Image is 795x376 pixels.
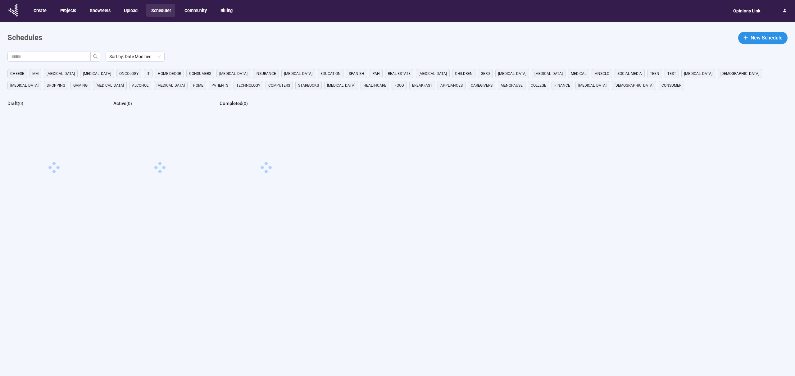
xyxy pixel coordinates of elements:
span: caregivers [471,82,493,89]
span: [MEDICAL_DATA] [284,71,312,77]
span: starbucks [298,82,319,89]
span: oncology [119,71,139,77]
button: plusNew Schedule [738,32,788,44]
span: Sort by: Date Modified [109,52,161,61]
span: healthcare [363,82,386,89]
span: Spanish [349,71,364,77]
span: [MEDICAL_DATA] [419,71,447,77]
div: Opinions Link [729,5,764,17]
span: consumers [189,71,211,77]
span: gaming [73,82,88,89]
span: breakfast [412,82,432,89]
span: MM [32,71,39,77]
button: search [90,52,100,62]
span: PAH [372,71,380,77]
button: Billing [216,4,237,17]
button: Scheduler [146,4,175,17]
span: children [455,71,473,77]
span: real estate [388,71,411,77]
span: computers [268,82,290,89]
span: mnsclc [594,71,609,77]
span: [MEDICAL_DATA] [47,71,75,77]
span: Insurance [256,71,276,77]
button: Create [29,4,51,17]
button: Upload [119,4,142,17]
span: technology [236,82,260,89]
h2: Active [113,101,126,106]
span: appliances [440,82,463,89]
span: [MEDICAL_DATA] [219,71,248,77]
h1: Schedules [7,32,42,44]
span: [MEDICAL_DATA] [327,82,355,89]
span: New Schedule [751,34,783,42]
span: social media [617,71,642,77]
h2: Draft [7,101,18,106]
span: [MEDICAL_DATA] [534,71,563,77]
span: home decor [158,71,181,77]
span: home [193,82,203,89]
span: GERD [481,71,490,77]
span: shopping [47,82,65,89]
span: ( 0 ) [126,101,132,106]
span: Patients [211,82,228,89]
span: Teen [650,71,659,77]
button: Projects [55,4,80,17]
span: college [531,82,546,89]
span: education [320,71,341,77]
span: ( 0 ) [18,101,23,106]
span: plus [743,35,748,40]
span: [DEMOGRAPHIC_DATA] [615,82,653,89]
span: [MEDICAL_DATA] [578,82,606,89]
span: medical [571,71,586,77]
span: consumer [661,82,681,89]
button: Showreels [85,4,115,17]
span: search [93,54,98,59]
span: finance [554,82,570,89]
button: Community [179,4,211,17]
span: alcohol [132,82,148,89]
span: Food [394,82,404,89]
h2: Completed [220,101,242,106]
span: cheese [10,71,24,77]
span: menopause [501,82,523,89]
span: [MEDICAL_DATA] [157,82,185,89]
span: [MEDICAL_DATA] [96,82,124,89]
span: [MEDICAL_DATA] [498,71,526,77]
span: ( 0 ) [242,101,248,106]
span: it [147,71,150,77]
span: [MEDICAL_DATA] [10,82,39,89]
span: Test [667,71,676,77]
span: [DEMOGRAPHIC_DATA] [720,71,759,77]
span: [MEDICAL_DATA] [83,71,111,77]
span: [MEDICAL_DATA] [684,71,712,77]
